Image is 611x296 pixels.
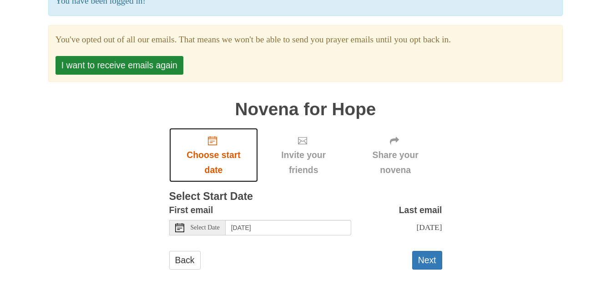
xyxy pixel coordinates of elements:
div: Click "Next" to confirm your start date first. [258,128,348,182]
h1: Novena for Hope [169,100,442,119]
label: Last email [399,203,442,218]
label: First email [169,203,213,218]
h3: Select Start Date [169,191,442,203]
span: Select Date [191,225,220,231]
button: Next [412,251,442,270]
span: Share your novena [358,148,433,178]
span: Choose start date [178,148,249,178]
section: You've opted out of all our emails. That means we won't be able to send you prayer emails until y... [56,32,555,47]
a: Back [169,251,201,270]
button: I want to receive emails again [56,56,183,75]
div: Click "Next" to confirm your start date first. [349,128,442,182]
span: Invite your friends [267,148,339,178]
span: [DATE] [416,223,442,232]
a: Choose start date [169,128,258,182]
